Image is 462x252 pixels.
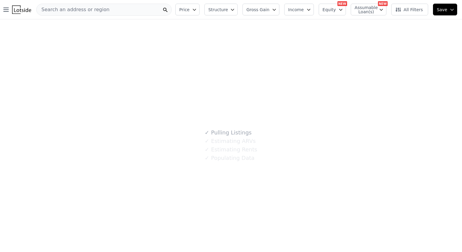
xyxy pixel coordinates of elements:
[205,154,254,162] div: Populating Data
[179,7,190,13] span: Price
[37,6,109,13] span: Search an address or region
[288,7,304,13] span: Income
[205,137,255,145] div: Estimating ARVs
[205,130,209,136] span: ✓
[12,5,31,14] img: Lotside
[204,4,238,15] button: Structure
[323,7,336,13] span: Equity
[337,1,347,6] div: NEW
[395,7,423,13] span: All Filters
[205,155,209,161] span: ✓
[319,4,346,15] button: Equity
[208,7,228,13] span: Structure
[205,128,252,137] div: Pulling Listings
[175,4,200,15] button: Price
[391,4,428,15] button: All Filters
[205,145,257,154] div: Estimating Rents
[437,7,447,13] span: Save
[351,4,386,15] button: Assumable Loan(s)
[284,4,314,15] button: Income
[242,4,279,15] button: Gross Gain
[246,7,269,13] span: Gross Gain
[378,1,388,6] div: NEW
[433,4,457,15] button: Save
[205,147,209,153] span: ✓
[355,5,374,14] span: Assumable Loan(s)
[205,138,209,144] span: ✓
